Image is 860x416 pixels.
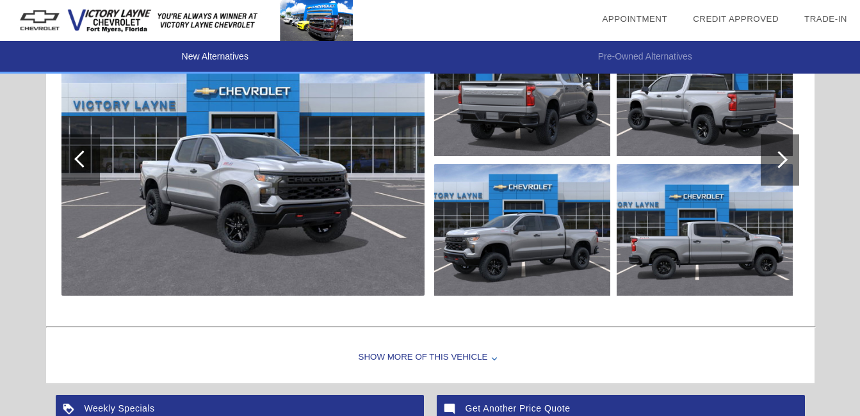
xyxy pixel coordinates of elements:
img: 2026-chevrolet-silverado-1500-crew-pickup-2.jpg [434,164,610,296]
img: 2026-chevrolet-silverado-1500-crew-pickup-1.jpg [61,24,425,296]
img: 2026-chevrolet-silverado-1500-crew-pickup-5.jpg [617,164,793,296]
img: 2026-chevrolet-silverado-1500-crew-pickup-4.jpg [434,24,610,156]
a: Appointment [602,14,667,24]
img: 2026-chevrolet-silverado-1500-crew-pickup-3.jpg [617,24,793,156]
a: Credit Approved [693,14,779,24]
div: Show More of this Vehicle [46,332,815,383]
a: Trade-In [804,14,847,24]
